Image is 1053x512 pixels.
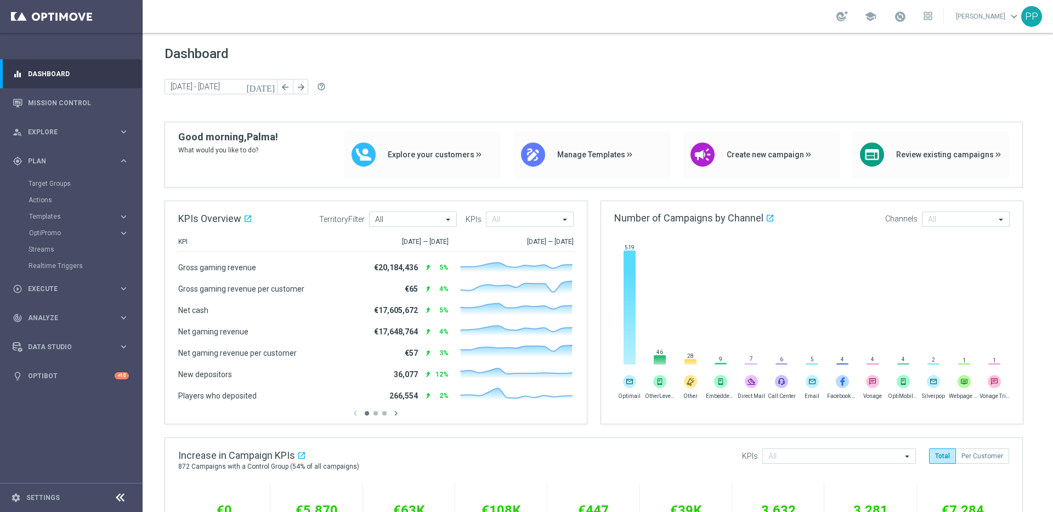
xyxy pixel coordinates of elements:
div: Mission Control [13,88,129,117]
a: Optibot [28,361,115,390]
a: Target Groups [29,179,114,188]
div: PP [1021,6,1042,27]
a: Actions [29,196,114,204]
button: gps_fixed Plan keyboard_arrow_right [12,157,129,166]
button: play_circle_outline Execute keyboard_arrow_right [12,285,129,293]
button: track_changes Analyze keyboard_arrow_right [12,314,129,322]
i: keyboard_arrow_right [118,127,129,137]
div: Streams [29,241,141,258]
i: keyboard_arrow_right [118,283,129,294]
a: Realtime Triggers [29,261,114,270]
i: play_circle_outline [13,284,22,294]
span: keyboard_arrow_down [1008,10,1020,22]
i: gps_fixed [13,156,22,166]
i: person_search [13,127,22,137]
i: keyboard_arrow_right [118,156,129,166]
i: track_changes [13,313,22,323]
button: Mission Control [12,99,129,107]
a: Mission Control [28,88,129,117]
i: equalizer [13,69,22,79]
i: keyboard_arrow_right [118,312,129,323]
span: Explore [28,129,118,135]
div: Analyze [13,313,118,323]
span: Data Studio [28,344,118,350]
div: Templates [29,208,141,225]
button: lightbulb Optibot +10 [12,372,129,380]
div: Data Studio [13,342,118,352]
span: Analyze [28,315,118,321]
span: OptiPromo [29,230,107,236]
a: Streams [29,245,114,254]
button: Templates keyboard_arrow_right [29,212,129,221]
span: Templates [29,213,107,220]
span: school [864,10,876,22]
div: OptiPromo [29,225,141,241]
i: keyboard_arrow_right [118,212,129,222]
button: OptiPromo keyboard_arrow_right [29,229,129,237]
i: keyboard_arrow_right [118,342,129,352]
i: settings [11,493,21,503]
button: Data Studio keyboard_arrow_right [12,343,129,351]
div: Explore [13,127,118,137]
a: Dashboard [28,59,129,88]
i: lightbulb [13,371,22,381]
div: Execute [13,284,118,294]
span: Execute [28,286,118,292]
div: Optibot [13,361,129,390]
a: [PERSON_NAME]keyboard_arrow_down [955,8,1021,25]
button: equalizer Dashboard [12,70,129,78]
div: Target Groups [29,175,141,192]
div: Plan [13,156,118,166]
div: Templates [29,213,118,220]
div: Dashboard [13,59,129,88]
div: Realtime Triggers [29,258,141,274]
div: Actions [29,192,141,208]
a: Settings [26,494,60,501]
div: +10 [115,372,129,379]
i: keyboard_arrow_right [118,228,129,238]
button: person_search Explore keyboard_arrow_right [12,128,129,136]
div: OptiPromo [29,230,118,236]
span: Plan [28,158,118,164]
